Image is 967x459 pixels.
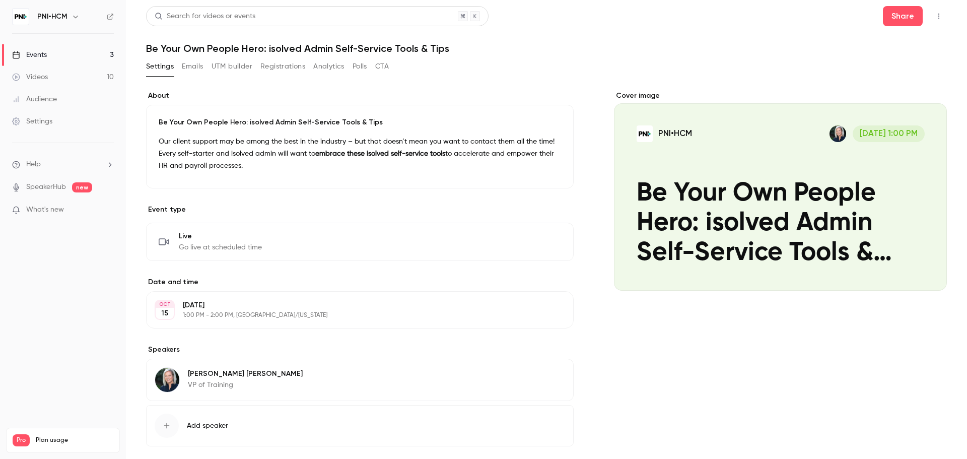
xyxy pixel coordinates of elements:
iframe: Noticeable Trigger [102,206,114,215]
button: Emails [182,58,203,75]
span: Help [26,159,41,170]
strong: embrace these isolved self-service tools [315,150,445,157]
span: What's new [26,205,64,215]
button: Settings [146,58,174,75]
a: SpeakerHub [26,182,66,192]
h6: PNI•HCM [37,12,67,22]
p: [PERSON_NAME] [PERSON_NAME] [188,369,303,379]
div: Events [12,50,47,60]
span: new [72,182,92,192]
span: Live [179,231,262,241]
p: 15 [161,308,168,318]
p: [DATE] [183,300,520,310]
span: Pro [13,434,30,446]
h1: Be Your Own People Hero: isolved Admin Self-Service Tools & Tips [146,42,947,54]
span: Plan usage [36,436,113,444]
button: Add speaker [146,405,574,446]
div: Settings [12,116,52,126]
button: Share [883,6,923,26]
img: Amy Miller [155,368,179,392]
button: Polls [353,58,367,75]
button: Analytics [313,58,344,75]
img: PNI•HCM [13,9,29,25]
div: Audience [12,94,57,104]
section: Cover image [614,91,947,291]
div: Amy Miller[PERSON_NAME] [PERSON_NAME]VP of Training [146,359,574,401]
button: UTM builder [212,58,252,75]
label: Date and time [146,277,574,287]
label: About [146,91,574,101]
button: Registrations [260,58,305,75]
span: Add speaker [187,421,228,431]
label: Speakers [146,345,574,355]
li: help-dropdown-opener [12,159,114,170]
div: OCT [156,301,174,308]
div: Videos [12,72,48,82]
p: Our client support may be among the best in the industry – but that doesn’t mean you want to cont... [159,136,561,172]
div: Search for videos or events [155,11,255,22]
label: Cover image [614,91,947,101]
button: CTA [375,58,389,75]
p: VP of Training [188,380,303,390]
span: Go live at scheduled time [179,242,262,252]
p: Be Your Own People Hero: isolved Admin Self-Service Tools & Tips [159,117,561,127]
p: 1:00 PM - 2:00 PM, [GEOGRAPHIC_DATA]/[US_STATE] [183,311,520,319]
p: Event type [146,205,574,215]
